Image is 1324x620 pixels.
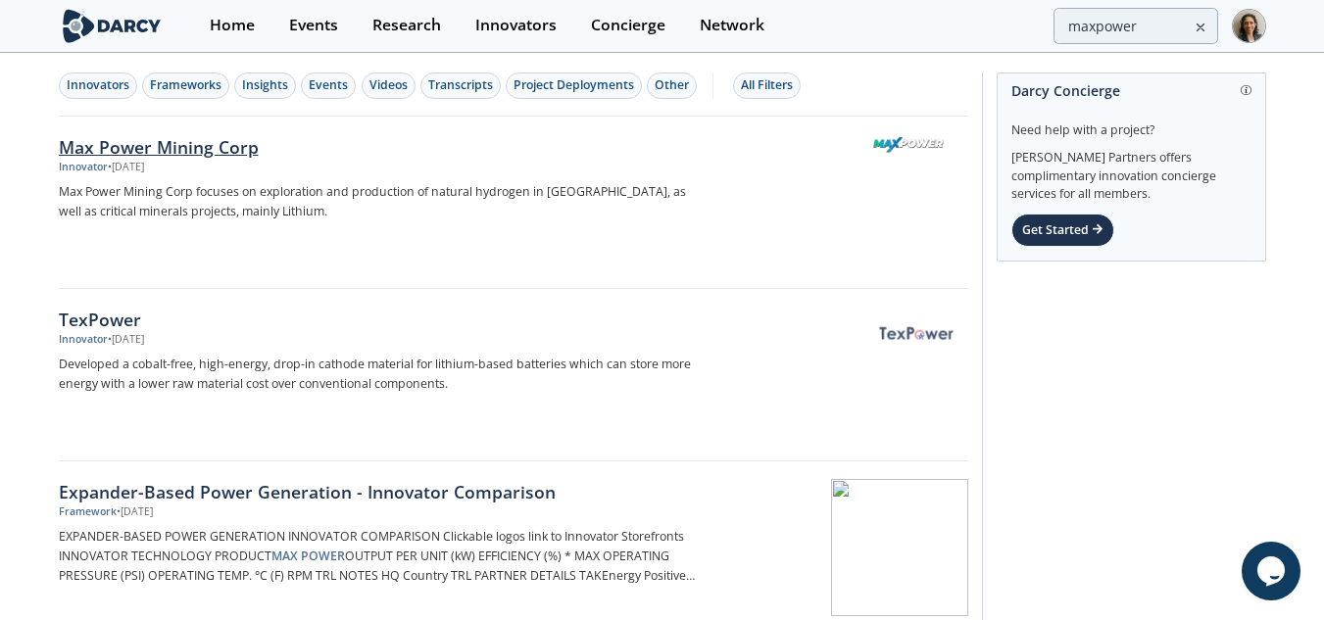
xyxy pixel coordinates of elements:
[108,160,144,175] div: • [DATE]
[1241,85,1251,96] img: information.svg
[1011,108,1251,139] div: Need help with a project?
[868,137,964,163] img: Max Power Mining Corp
[514,76,634,94] div: Project Deployments
[428,76,493,94] div: Transcripts
[210,18,255,33] div: Home
[59,182,708,221] p: Max Power Mining Corp focuses on exploration and production of natural hydrogen in [GEOGRAPHIC_DA...
[301,72,356,99] button: Events
[142,72,229,99] button: Frameworks
[1011,73,1251,108] div: Darcy Concierge
[59,307,708,332] div: TexPower
[372,18,441,33] div: Research
[59,527,708,586] p: EXPANDER-BASED POWER GENERATION INNOVATOR COMPARISON Clickable logos link to Innovator Storefront...
[700,18,764,33] div: Network
[59,355,708,394] p: Developed a cobalt-free, high-energy, drop-in cathode material for lithium-based batteries which ...
[59,504,117,520] div: Framework
[289,18,338,33] div: Events
[655,76,689,94] div: Other
[108,332,144,348] div: • [DATE]
[150,76,221,94] div: Frameworks
[1011,139,1251,204] div: [PERSON_NAME] Partners offers complimentary innovation concierge services for all members.
[420,72,501,99] button: Transcripts
[59,134,708,160] div: Max Power Mining Corp
[59,9,166,43] img: logo-wide.svg
[59,479,708,504] div: Expander-Based Power Generation - Innovator Comparison
[59,289,968,461] a: TexPower Innovator •[DATE] Developed a cobalt-free, high-energy, drop-in cathode material for lit...
[506,72,642,99] button: Project Deployments
[242,76,288,94] div: Insights
[475,18,557,33] div: Innovators
[59,332,108,348] div: Innovator
[1054,8,1218,44] input: Advanced Search
[369,76,408,94] div: Videos
[67,76,129,94] div: Innovators
[117,504,153,520] div: • [DATE]
[362,72,416,99] button: Videos
[59,117,968,289] a: Max Power Mining Corp Innovator •[DATE] Max Power Mining Corp focuses on exploration and producti...
[741,76,793,94] div: All Filters
[868,310,964,358] img: TexPower
[309,76,348,94] div: Events
[1011,214,1114,247] div: Get Started
[1242,542,1304,600] iframe: chat widget
[59,72,137,99] button: Innovators
[647,72,697,99] button: Other
[1232,9,1266,43] img: Profile
[733,72,801,99] button: All Filters
[271,548,345,564] strong: MAX POWER
[59,160,108,175] div: Innovator
[591,18,665,33] div: Concierge
[234,72,296,99] button: Insights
